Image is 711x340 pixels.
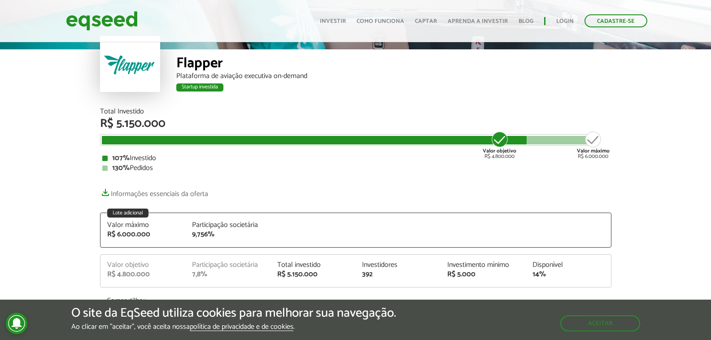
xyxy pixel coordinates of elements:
strong: 107% [112,152,130,164]
a: Cadastre-se [585,14,647,27]
div: Valor objetivo [107,262,179,269]
div: R$ 5.000 [447,271,519,278]
strong: Valor máximo [577,147,610,155]
div: Valor máximo [107,222,179,229]
a: Login [556,18,574,24]
div: 9,756% [192,231,264,238]
div: R$ 5.150.000 [277,271,349,278]
strong: 130% [112,162,130,174]
div: R$ 5.150.000 [100,118,611,130]
a: Aprenda a investir [448,18,508,24]
button: Aceitar [560,315,640,331]
div: Investidores [362,262,434,269]
a: Captar [415,18,437,24]
div: Startup investida [176,83,223,92]
div: Total Investido [100,108,611,115]
a: Investir [320,18,346,24]
div: Lote adicional [107,209,148,218]
a: Blog [519,18,533,24]
div: Pedidos [102,165,609,172]
div: Investido [102,155,609,162]
img: EqSeed [66,9,138,33]
a: política de privacidade e de cookies [190,323,293,331]
div: Flapper [176,56,611,73]
div: R$ 6.000.000 [577,131,610,159]
div: R$ 6.000.000 [107,231,179,238]
div: Disponível [532,262,604,269]
div: Investimento mínimo [447,262,519,269]
a: Falar com a EqSeed [448,296,605,315]
div: 7,8% [192,271,264,278]
a: Informações essenciais da oferta [100,185,208,198]
div: 14% [532,271,604,278]
div: Participação societária [192,262,264,269]
strong: Valor objetivo [483,147,516,155]
div: Plataforma de aviação executiva on-demand [176,73,611,80]
div: Participação societária [192,222,264,229]
div: R$ 4.800.000 [483,131,516,159]
div: 392 [362,271,434,278]
p: Ao clicar em "aceitar", você aceita nossa . [71,323,396,331]
div: Total investido [277,262,349,269]
h5: O site da EqSeed utiliza cookies para melhorar sua navegação. [71,306,396,320]
div: R$ 4.800.000 [107,271,179,278]
a: Como funciona [357,18,404,24]
p: Compartilhar: [107,296,434,305]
